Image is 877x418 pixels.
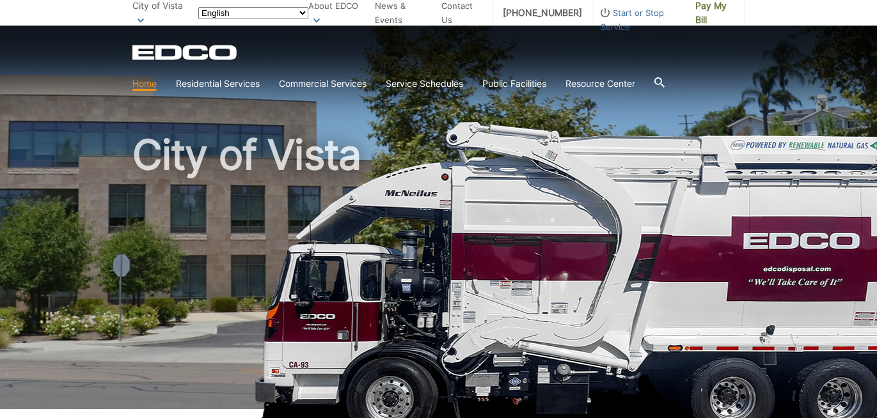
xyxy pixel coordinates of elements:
[386,77,463,91] a: Service Schedules
[132,45,239,60] a: EDCD logo. Return to the homepage.
[132,77,157,91] a: Home
[565,77,635,91] a: Resource Center
[482,77,546,91] a: Public Facilities
[132,134,745,415] h1: City of Vista
[198,7,308,19] select: Select a language
[279,77,367,91] a: Commercial Services
[176,77,260,91] a: Residential Services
